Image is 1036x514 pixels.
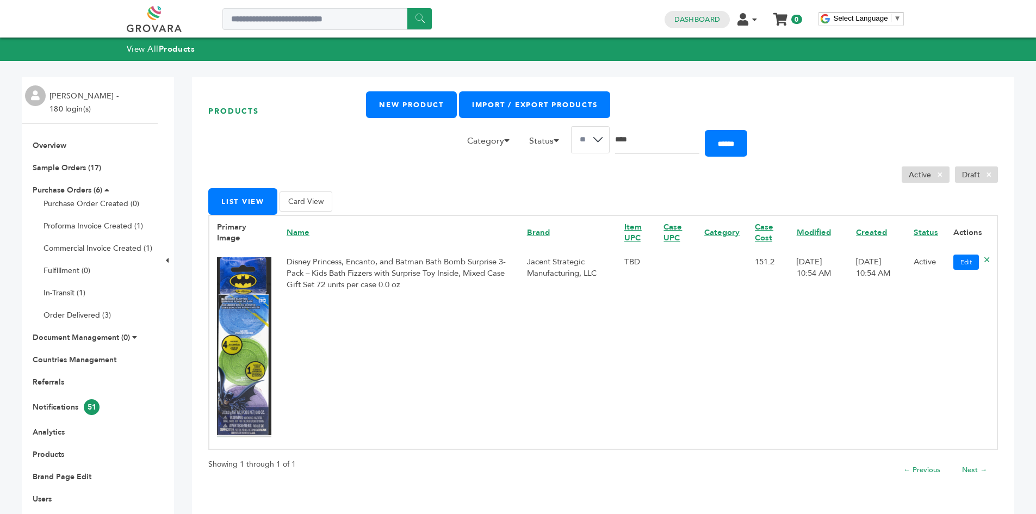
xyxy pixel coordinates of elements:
[797,227,831,238] a: Modified
[891,14,891,22] span: ​
[33,332,130,343] a: Document Management (0)
[789,249,849,449] td: [DATE] 10:54 AM
[366,91,456,118] a: New Product
[84,399,100,415] span: 51
[280,191,332,212] button: Card View
[747,249,789,449] td: 151.2
[159,44,195,54] strong: Products
[222,8,432,30] input: Search a product or brand...
[49,90,121,116] li: [PERSON_NAME] - 180 login(s)
[44,310,111,320] a: Order Delivered (3)
[33,427,65,437] a: Analytics
[462,134,522,153] li: Category
[208,91,366,131] h1: Products
[33,163,101,173] a: Sample Orders (17)
[527,227,550,238] a: Brand
[33,355,116,365] a: Countries Management
[33,449,64,460] a: Products
[834,14,901,22] a: Select Language​
[914,227,938,238] a: Status
[615,126,699,153] input: Search
[931,168,949,181] span: ×
[33,140,66,151] a: Overview
[287,227,309,238] a: Name
[209,215,279,250] th: Primary Image
[44,288,85,298] a: In-Transit (1)
[208,188,277,215] button: List View
[33,185,102,195] a: Purchase Orders (6)
[774,10,786,21] a: My Cart
[459,91,610,118] a: Import / Export Products
[906,249,946,449] td: Active
[953,255,979,270] a: Edit
[617,249,656,449] td: TBD
[208,458,296,471] p: Showing 1 through 1 of 1
[33,377,64,387] a: Referrals
[902,166,950,183] li: Active
[44,243,152,253] a: Commercial Invoice Created (1)
[624,221,642,244] a: Item UPC
[44,199,139,209] a: Purchase Order Created (0)
[704,227,740,238] a: Category
[519,249,617,449] td: Jacent Strategic Manufacturing, LLC
[980,168,998,181] span: ×
[33,472,91,482] a: Brand Page Edit
[33,402,100,412] a: Notifications51
[25,85,46,106] img: profile.png
[524,134,571,153] li: Status
[663,221,682,244] a: Case UPC
[894,14,901,22] span: ▼
[755,221,773,244] a: Case Cost
[834,14,888,22] span: Select Language
[848,249,906,449] td: [DATE] 10:54 AM
[127,44,195,54] a: View AllProducts
[962,465,987,475] a: Next →
[44,265,90,276] a: Fulfillment (0)
[33,494,52,504] a: Users
[903,465,940,475] a: ← Previous
[217,257,271,437] img: No Image
[44,221,143,231] a: Proforma Invoice Created (1)
[946,215,997,250] th: Actions
[674,15,720,24] a: Dashboard
[279,249,519,449] td: Disney Princess, Encanto, and Batman Bath Bomb Surprise 3-Pack – Kids Bath Fizzers with Surprise ...
[955,166,998,183] li: Draft
[856,227,887,238] a: Created
[791,15,802,24] span: 0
